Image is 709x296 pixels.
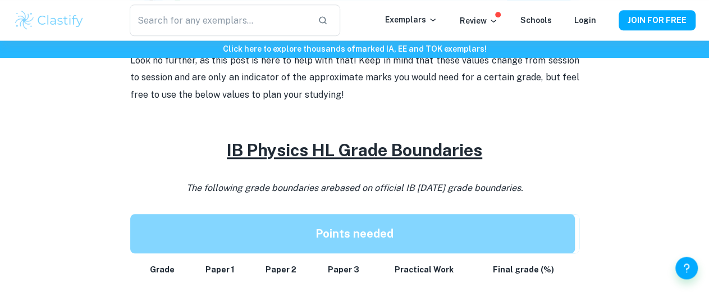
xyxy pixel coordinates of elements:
[13,9,85,31] img: Clastify logo
[619,10,696,30] button: JOIN FOR FREE
[520,16,552,25] a: Schools
[150,265,175,274] strong: Grade
[227,140,482,160] u: IB Physics HL Grade Boundaries
[205,265,235,274] strong: Paper 1
[675,257,698,279] button: Help and Feedback
[574,16,596,25] a: Login
[460,15,498,27] p: Review
[130,35,579,104] p: Are you looking for the IB Physics grade boundaries to plan how you can get the best possible gra...
[2,43,707,55] h6: Click here to explore thousands of marked IA, EE and TOK exemplars !
[315,227,394,240] strong: Points needed
[266,265,296,274] strong: Paper 2
[130,4,309,36] input: Search for any exemplars...
[186,183,523,193] i: The following grade boundaries are
[394,265,453,274] strong: Practical Work
[334,183,523,193] span: based on official IB [DATE] grade boundaries.
[385,13,437,26] p: Exemplars
[493,265,554,274] strong: Final grade (%)
[328,265,359,274] strong: Paper 3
